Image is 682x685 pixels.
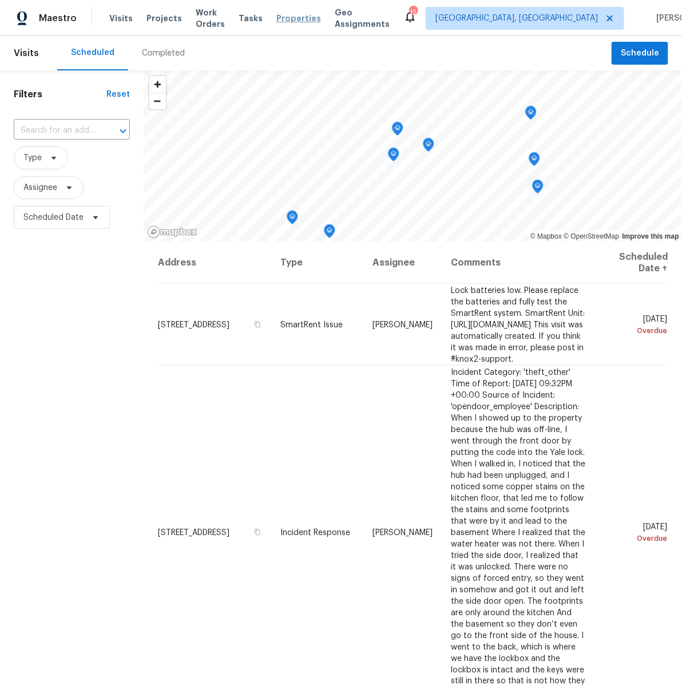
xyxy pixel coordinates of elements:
div: Reset [106,89,130,100]
th: Comments [442,242,595,284]
th: Address [157,242,272,284]
div: Overdue [604,532,668,544]
span: Type [23,152,42,164]
input: Search for an address... [14,122,98,140]
div: Map marker [525,106,537,124]
div: Map marker [392,122,403,140]
span: Incident Response [280,528,350,536]
span: Assignee [23,182,57,193]
div: Map marker [287,211,298,228]
span: Schedule [621,46,659,61]
span: Scheduled Date [23,212,84,223]
span: Work Orders [196,7,225,30]
div: Map marker [532,180,544,197]
span: [STREET_ADDRESS] [158,528,229,536]
span: [STREET_ADDRESS] [158,320,229,328]
div: Map marker [529,152,540,170]
button: Schedule [612,42,668,65]
span: Properties [276,13,321,24]
button: Zoom in [149,76,166,93]
div: Map marker [423,138,434,156]
span: [PERSON_NAME] [372,528,433,536]
span: Visits [14,41,39,66]
div: 12 [409,7,417,18]
span: Geo Assignments [335,7,390,30]
span: [DATE] [604,315,668,336]
div: Completed [142,47,185,59]
div: Scheduled [71,47,114,58]
th: Scheduled Date ↑ [595,242,668,284]
button: Copy Address [252,319,262,329]
button: Open [115,123,131,139]
button: Zoom out [149,93,166,109]
button: Copy Address [252,526,262,537]
span: Lock batteries low. Please replace the batteries and fully test the SmartRent system. SmartRent U... [451,286,585,363]
th: Type [271,242,363,284]
a: OpenStreetMap [564,232,619,240]
div: Map marker [324,224,335,242]
div: Overdue [604,324,668,336]
span: SmartRent Issue [280,320,343,328]
span: [PERSON_NAME] [372,320,433,328]
a: Mapbox [530,232,562,240]
div: Map marker [388,148,399,165]
span: [DATE] [604,522,668,544]
span: Maestro [39,13,77,24]
a: Mapbox homepage [147,225,197,239]
th: Assignee [363,242,442,284]
span: Visits [109,13,133,24]
span: [GEOGRAPHIC_DATA], [GEOGRAPHIC_DATA] [435,13,598,24]
span: Tasks [239,14,263,22]
span: Projects [146,13,182,24]
a: Improve this map [622,232,679,240]
h1: Filters [14,89,106,100]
